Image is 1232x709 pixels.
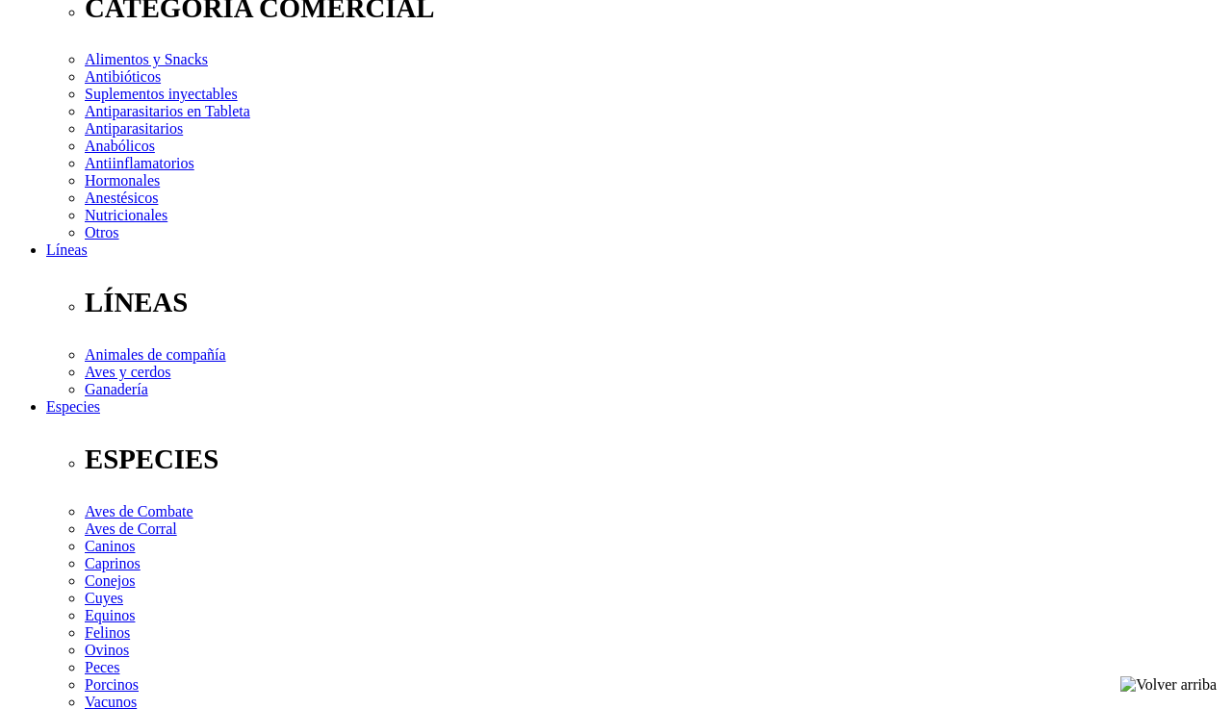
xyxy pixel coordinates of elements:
[85,224,119,241] a: Otros
[85,207,167,223] a: Nutricionales
[85,503,193,519] a: Aves de Combate
[85,172,160,189] a: Hormonales
[85,572,135,589] a: Conejos
[85,381,148,397] a: Ganadería
[85,555,141,571] a: Caprinos
[85,51,208,67] a: Alimentos y Snacks
[85,120,183,137] a: Antiparasitarios
[85,538,135,554] a: Caninos
[85,190,158,206] a: Anestésicos
[85,155,194,171] a: Antiinflamatorios
[85,443,1224,475] p: ESPECIES
[85,86,238,102] a: Suplementos inyectables
[85,607,135,623] a: Equinos
[85,642,129,658] a: Ovinos
[46,241,88,258] a: Líneas
[85,659,119,675] a: Peces
[85,520,177,537] a: Aves de Corral
[46,398,100,415] a: Especies
[85,346,226,363] a: Animales de compañía
[85,287,1224,318] p: LÍNEAS
[85,676,139,693] a: Porcinos
[1120,676,1217,694] img: Volver arriba
[85,590,123,606] a: Cuyes
[85,103,250,119] a: Antiparasitarios en Tableta
[85,68,161,85] a: Antibióticos
[85,364,170,380] a: Aves y cerdos
[85,138,155,154] a: Anabólicos
[85,624,130,641] a: Felinos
